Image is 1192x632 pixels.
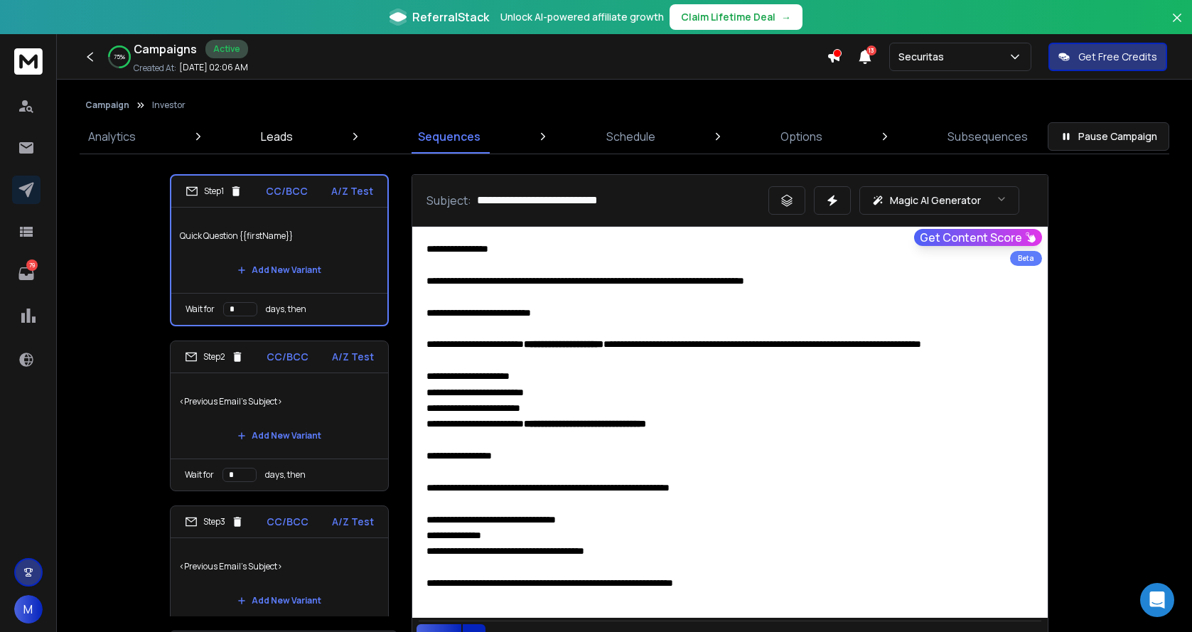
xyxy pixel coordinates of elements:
button: Add New Variant [226,587,333,615]
div: Step 3 [185,515,244,528]
p: A/Z Test [332,515,374,529]
div: Open Intercom Messenger [1140,583,1174,617]
p: Unlock AI-powered affiliate growth [500,10,664,24]
p: Subsequences [947,128,1028,145]
li: Step2CC/BCCA/Z Test<Previous Email's Subject>Add New VariantWait fordays, then [170,341,389,491]
p: CC/BCC [267,350,308,364]
p: Schedule [606,128,655,145]
p: Quick Question {{firstName}} [180,216,379,256]
span: 13 [866,45,876,55]
li: Step1CC/BCCA/Z TestQuick Question {{firstName}}Add New VariantWait fordays, then [170,174,389,326]
p: Leads [261,128,293,145]
p: Securitas [898,50,950,64]
p: days, then [265,469,306,481]
button: Magic AI Generator [859,186,1019,215]
p: <Previous Email's Subject> [179,382,380,422]
button: Pause Campaign [1048,122,1169,151]
p: A/Z Test [331,184,373,198]
p: A/Z Test [332,350,374,364]
a: Options [772,119,831,154]
div: Step 2 [185,350,244,363]
h1: Campaigns [134,41,197,58]
p: <Previous Email's Subject> [179,547,380,587]
p: Wait for [185,469,214,481]
span: → [781,10,791,24]
p: Magic AI Generator [890,193,981,208]
a: Analytics [80,119,144,154]
button: Add New Variant [226,422,333,450]
a: Leads [252,119,301,154]
p: Analytics [88,128,136,145]
p: CC/BCC [266,184,308,198]
p: [DATE] 02:06 AM [179,62,248,73]
p: Created At: [134,63,176,74]
div: Beta [1010,251,1042,266]
p: 79 [26,259,38,271]
button: Close banner [1168,9,1186,43]
a: 79 [12,259,41,288]
button: Get Free Credits [1048,43,1167,71]
p: Wait for [186,304,215,315]
p: Investor [152,100,186,111]
a: Subsequences [939,119,1036,154]
p: 75 % [114,53,125,61]
button: M [14,595,43,623]
p: Sequences [418,128,480,145]
a: Sequences [409,119,489,154]
button: Claim Lifetime Deal→ [670,4,802,30]
button: Add New Variant [226,256,333,284]
button: Campaign [85,100,129,111]
a: Schedule [598,119,664,154]
p: days, then [266,304,306,315]
p: CC/BCC [267,515,308,529]
span: ReferralStack [412,9,489,26]
p: Options [780,128,822,145]
p: Subject: [426,192,471,209]
div: Active [205,40,248,58]
div: Step 1 [186,185,242,198]
button: Get Content Score [914,229,1042,246]
p: Get Free Credits [1078,50,1157,64]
